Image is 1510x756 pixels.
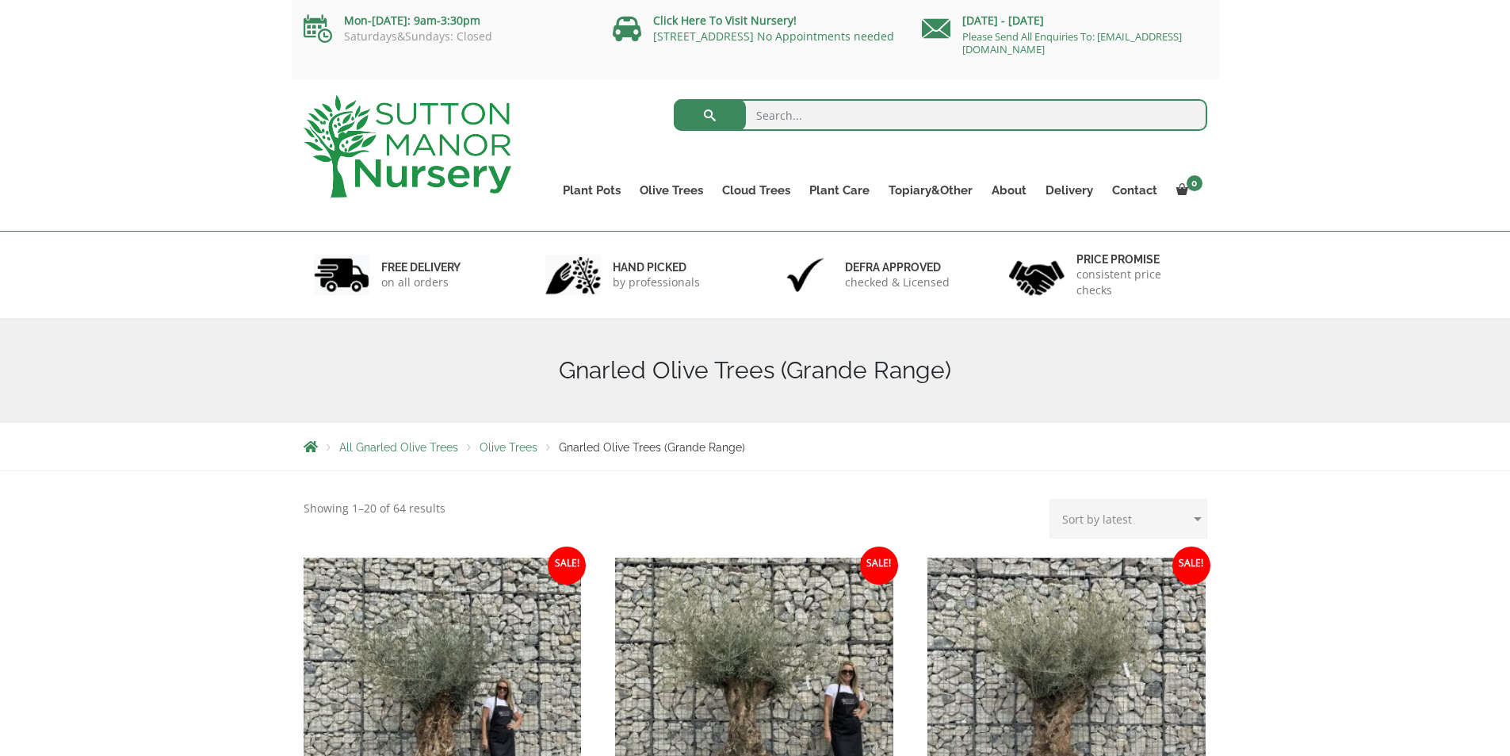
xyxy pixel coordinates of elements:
[879,179,982,201] a: Topiary&Other
[653,29,894,44] a: [STREET_ADDRESS] No Appointments needed
[1187,175,1202,191] span: 0
[982,179,1036,201] a: About
[339,441,458,454] a: All Gnarled Olive Trees
[304,30,589,43] p: Saturdays&Sundays: Closed
[630,179,713,201] a: Olive Trees
[613,260,700,274] h6: hand picked
[674,99,1207,131] input: Search...
[480,441,537,454] a: Olive Trees
[778,255,833,295] img: 3.jpg
[304,440,1207,453] nav: Breadcrumbs
[553,179,630,201] a: Plant Pots
[304,499,445,518] p: Showing 1–20 of 64 results
[1172,547,1210,585] span: Sale!
[304,11,589,30] p: Mon-[DATE]: 9am-3:30pm
[381,274,461,290] p: on all orders
[845,260,950,274] h6: Defra approved
[1049,499,1207,539] select: Shop order
[922,11,1207,30] p: [DATE] - [DATE]
[613,274,700,290] p: by professionals
[1009,251,1065,299] img: 4.jpg
[314,255,369,295] img: 1.jpg
[559,441,745,454] span: Gnarled Olive Trees (Grande Range)
[845,274,950,290] p: checked & Licensed
[545,255,601,295] img: 2.jpg
[860,547,898,585] span: Sale!
[548,547,586,585] span: Sale!
[1076,252,1197,267] h6: Price promise
[1167,179,1207,201] a: 0
[304,356,1207,385] h1: Gnarled Olive Trees (Grande Range)
[381,260,461,274] h6: FREE DELIVERY
[713,179,800,201] a: Cloud Trees
[304,95,511,198] img: logo
[1036,179,1103,201] a: Delivery
[962,29,1182,56] a: Please Send All Enquiries To: [EMAIL_ADDRESS][DOMAIN_NAME]
[1076,267,1197,298] p: consistent price checks
[1103,179,1167,201] a: Contact
[653,13,797,28] a: Click Here To Visit Nursery!
[800,179,879,201] a: Plant Care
